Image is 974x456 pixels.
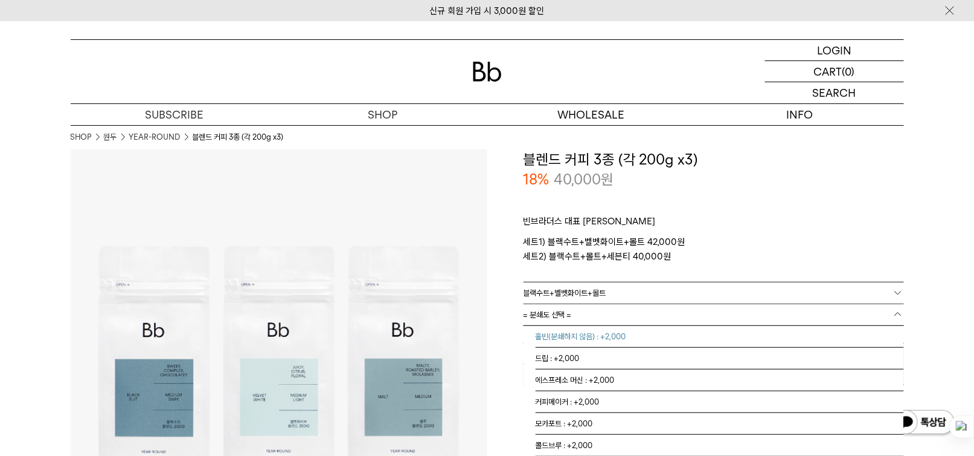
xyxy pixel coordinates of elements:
[842,61,855,82] p: (0)
[765,61,904,82] a: CART (0)
[487,104,696,125] p: WHOLESALE
[536,326,904,348] li: 홀빈(분쇄하지 않음) : +2,000
[279,104,487,125] a: SHOP
[536,413,904,435] li: 모카포트 : +2,000
[524,149,904,170] h3: 블렌드 커피 3종 (각 200g x3)
[696,104,904,125] p: INFO
[193,131,284,143] li: 블렌드 커피 3종 (각 200g x3)
[817,40,851,60] p: LOGIN
[536,370,904,391] li: 에스프레소 머신 : +2,000
[473,62,502,82] img: 로고
[893,409,956,438] img: 카카오톡 채널 1:1 채팅 버튼
[765,40,904,61] a: LOGIN
[524,214,904,235] p: 빈브라더스 대표 [PERSON_NAME]
[104,131,117,143] a: 원두
[601,171,614,188] span: 원
[813,82,856,103] p: SEARCH
[71,131,92,143] a: SHOP
[524,282,606,304] span: 블랙수트+벨벳화이트+몰트
[814,61,842,82] p: CART
[524,304,572,325] span: = 분쇄도 선택 =
[524,169,549,190] p: 18%
[71,104,279,125] a: SUBSCRIBE
[536,391,904,413] li: 커피메이커 : +2,000
[536,348,904,370] li: 드립 : +2,000
[129,131,181,143] a: YEAR-ROUND
[524,235,904,264] p: 세트1) 블랙수트+벨벳화이트+몰트 42,000원 세트2) 블랙수트+몰트+세븐티 40,000원
[430,5,545,16] a: 신규 회원 가입 시 3,000원 할인
[554,169,614,190] p: 40,000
